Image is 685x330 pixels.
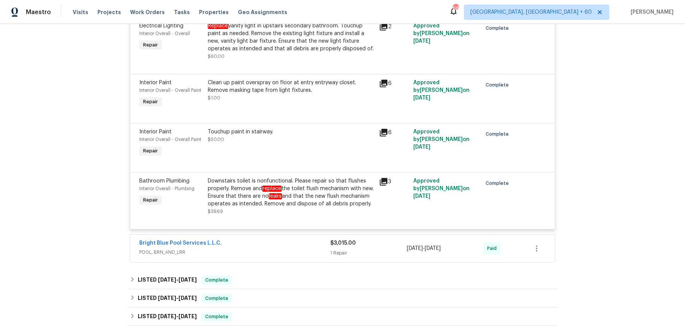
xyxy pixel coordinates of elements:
span: Approved by [PERSON_NAME] on [413,80,470,101]
span: [PERSON_NAME] [628,8,674,16]
span: - [407,245,441,252]
div: Clean up paint overspray on floor at entry entryway closet. Remove masking tape from light fixtures. [208,79,374,94]
span: $50.00 [208,137,224,142]
div: 6 [379,79,409,88]
span: [DATE] [178,314,197,319]
div: 680 [453,5,458,12]
span: Projects [97,8,121,16]
span: Tasks [174,10,190,15]
div: 2 [379,22,409,31]
span: Interior Overall - Overall Paint [139,137,201,142]
span: Geo Assignments [238,8,287,16]
span: POOL, BRN_AND_LRR [139,248,330,256]
span: Repair [140,98,161,106]
span: Repair [140,41,161,49]
span: Interior Overall - Overall Paint [139,88,201,93]
span: Electrical Lighting [139,23,183,29]
span: [DATE] [413,194,430,199]
span: - [158,314,197,319]
span: Complete [486,179,512,187]
span: [DATE] [178,277,197,282]
em: Replace [208,23,228,29]
span: [DATE] [413,144,430,150]
span: Complete [486,81,512,89]
span: Complete [202,276,231,284]
h6: LISTED [138,312,197,321]
h6: LISTED [138,294,197,303]
div: LISTED [DATE]-[DATE]Complete [127,289,558,308]
em: leaks [269,193,282,199]
span: - [158,295,197,301]
span: [DATE] [158,277,176,282]
span: Complete [202,295,231,302]
span: Interior Overall - Plumbing [139,186,194,191]
div: vanity light in upstairs secondary bathroom. Touchup paint as needed. Remove the existing light f... [208,22,374,53]
span: Approved by [PERSON_NAME] on [413,23,470,44]
span: $39.69 [208,209,223,214]
span: - [158,277,197,282]
em: replace [262,186,282,192]
span: [DATE] [158,314,176,319]
span: Complete [202,313,231,320]
div: LISTED [DATE]-[DATE]Complete [127,308,558,326]
span: Approved by [PERSON_NAME] on [413,129,470,150]
span: $3,015.00 [330,240,356,246]
h6: LISTED [138,276,197,285]
span: Maestro [26,8,51,16]
span: Interior Paint [139,80,172,85]
span: $60.00 [208,54,225,59]
span: Bathroom Plumbing [139,178,190,184]
span: [DATE] [413,95,430,101]
span: [DATE] [425,246,441,251]
span: Complete [486,130,512,138]
span: [GEOGRAPHIC_DATA], [GEOGRAPHIC_DATA] + 60 [470,8,592,16]
span: [DATE] [178,295,197,301]
a: Bright Blue Pool Services L.L.C. [139,240,222,246]
span: Visits [73,8,88,16]
div: 1 Repair [330,249,407,257]
span: [DATE] [407,246,423,251]
span: Repair [140,196,161,204]
span: Repair [140,147,161,155]
div: Downstairs toilet is nonfunctional. Please repair so that flushes properly. Remove and the toilet... [208,177,374,208]
span: Work Orders [130,8,165,16]
span: $1.00 [208,96,220,100]
div: LISTED [DATE]-[DATE]Complete [127,271,558,289]
span: Complete [486,24,512,32]
div: Touchup paint in stairway. [208,128,374,136]
span: Interior Paint [139,129,172,135]
span: [DATE] [413,38,430,44]
span: Interior Overall - Overall [139,31,190,36]
span: Properties [199,8,229,16]
span: [DATE] [158,295,176,301]
span: Approved by [PERSON_NAME] on [413,178,470,199]
div: 3 [379,177,409,186]
div: 6 [379,128,409,137]
span: Paid [487,245,500,252]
